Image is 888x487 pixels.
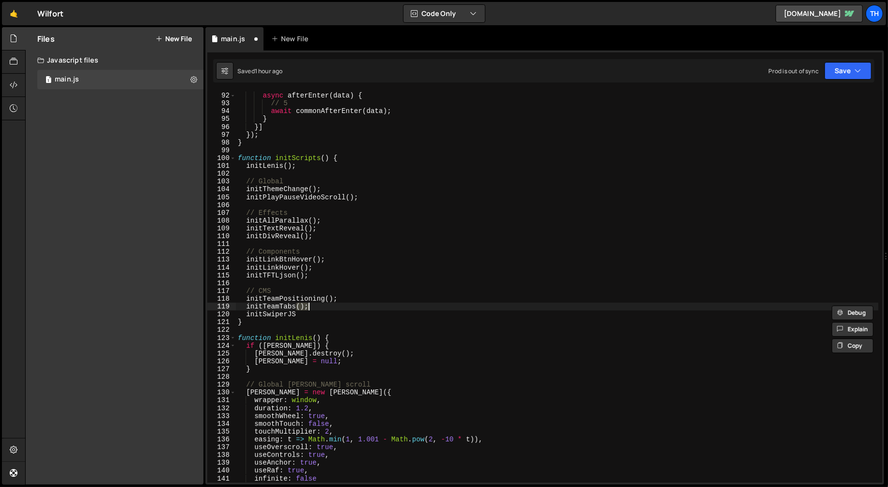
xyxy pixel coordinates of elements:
div: 112 [207,248,236,256]
div: 123 [207,334,236,342]
div: main.js [221,34,245,44]
div: 117 [207,287,236,295]
div: 127 [207,365,236,373]
div: 130 [207,389,236,396]
div: 104 [207,185,236,193]
div: 141 [207,475,236,483]
div: Prod is out of sync [768,67,819,75]
button: Explain [832,322,873,337]
div: Wilfort [37,8,63,19]
button: Copy [832,339,873,353]
button: Save [825,62,872,80]
div: 132 [207,405,236,412]
div: 1 hour ago [255,67,283,75]
div: 121 [207,318,236,326]
div: 114 [207,264,236,272]
div: 129 [207,381,236,389]
h2: Files [37,33,55,44]
div: 105 [207,194,236,201]
div: Javascript files [26,50,203,70]
button: New File [156,35,192,43]
div: 113 [207,256,236,263]
div: 109 [207,225,236,232]
div: 107 [207,209,236,217]
div: 102 [207,170,236,178]
div: main.js [55,75,79,84]
a: Th [866,5,883,22]
div: 135 [207,428,236,436]
div: 128 [207,373,236,381]
div: 95 [207,115,236,123]
div: 115 [207,272,236,279]
div: 16468/44594.js [37,70,203,89]
div: 97 [207,131,236,139]
a: [DOMAIN_NAME] [776,5,863,22]
div: 99 [207,146,236,154]
div: 137 [207,443,236,451]
div: 122 [207,326,236,334]
div: 138 [207,451,236,459]
div: 98 [207,139,236,146]
div: 134 [207,420,236,428]
div: 94 [207,107,236,115]
div: 103 [207,178,236,185]
span: 1 [46,77,51,84]
div: 116 [207,279,236,287]
div: 118 [207,295,236,303]
div: 93 [207,99,236,107]
div: 106 [207,201,236,209]
div: 125 [207,350,236,357]
a: 🤙 [2,2,26,25]
div: 131 [207,396,236,404]
div: 140 [207,467,236,474]
div: 126 [207,357,236,365]
div: 92 [207,92,236,99]
div: 101 [207,162,236,170]
div: 111 [207,240,236,248]
div: 120 [207,310,236,318]
div: 119 [207,303,236,310]
div: 124 [207,342,236,350]
button: Debug [832,306,873,320]
button: Code Only [404,5,485,22]
div: 100 [207,154,236,162]
div: 133 [207,412,236,420]
div: Saved [237,67,282,75]
div: New File [271,34,312,44]
div: 136 [207,436,236,443]
div: 110 [207,232,236,240]
div: 108 [207,217,236,225]
div: 139 [207,459,236,467]
div: 96 [207,123,236,131]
